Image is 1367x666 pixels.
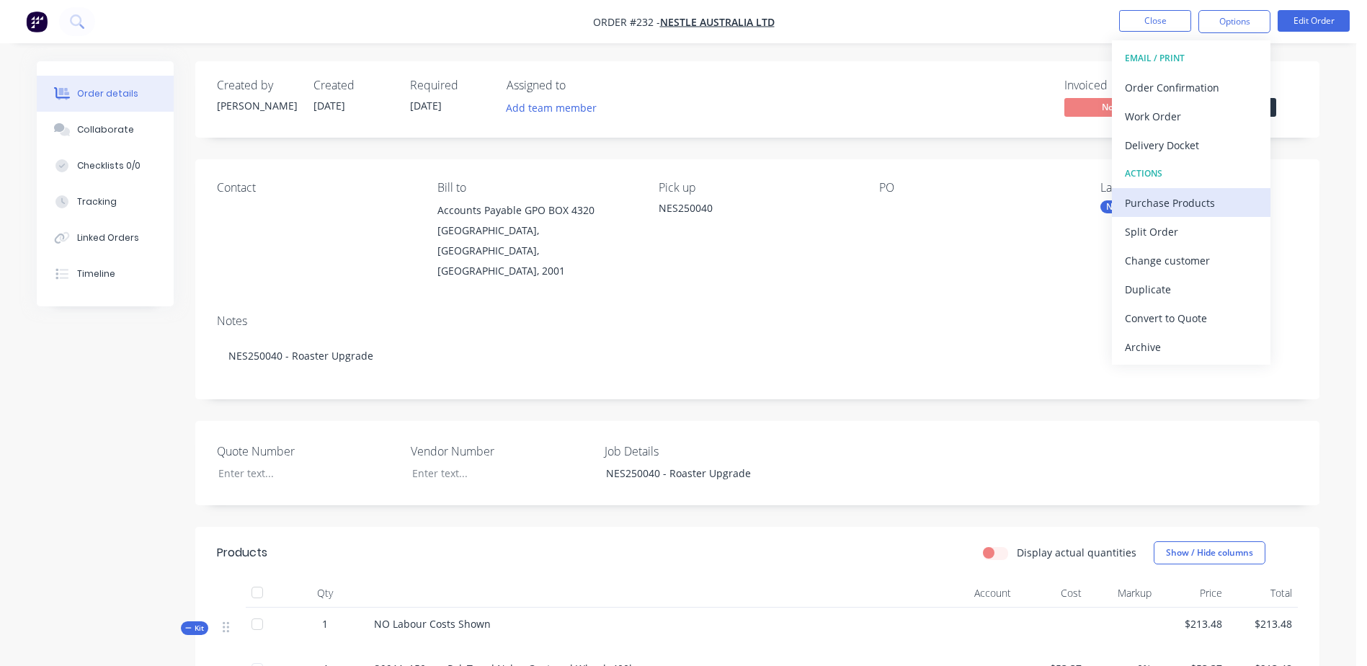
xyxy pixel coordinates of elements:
[322,616,328,631] span: 1
[313,99,345,112] span: [DATE]
[37,148,174,184] button: Checklists 0/0
[217,544,267,561] div: Products
[1112,217,1270,246] button: Split Order
[37,112,174,148] button: Collaborate
[1198,10,1270,33] button: Options
[410,99,442,112] span: [DATE]
[217,98,296,113] div: [PERSON_NAME]
[77,159,141,172] div: Checklists 0/0
[659,181,856,195] div: Pick up
[26,11,48,32] img: Factory
[181,621,208,635] div: Kit
[873,579,1017,608] div: Account
[1234,616,1293,631] span: $213.48
[1064,79,1172,92] div: Invoiced
[1100,181,1298,195] div: Labels
[507,98,605,117] button: Add team member
[77,123,134,136] div: Collaborate
[185,623,204,634] span: Kit
[1112,73,1270,102] button: Order Confirmation
[1125,221,1257,242] div: Split Order
[37,76,174,112] button: Order details
[1125,49,1257,68] div: EMAIL / PRINT
[217,79,296,92] div: Created by
[1125,308,1257,329] div: Convert to Quote
[437,221,635,281] div: [GEOGRAPHIC_DATA], [GEOGRAPHIC_DATA], [GEOGRAPHIC_DATA], 2001
[410,79,489,92] div: Required
[1228,579,1299,608] div: Total
[1112,102,1270,130] button: Work Order
[593,15,660,29] span: Order #232 -
[1163,616,1222,631] span: $213.48
[77,87,138,100] div: Order details
[1112,332,1270,361] button: Archive
[1100,200,1159,213] div: NES250040
[1087,579,1158,608] div: Markup
[1125,192,1257,213] div: Purchase Products
[217,334,1298,378] div: NES250040 - Roaster Upgrade
[77,231,139,244] div: Linked Orders
[1119,10,1191,32] button: Close
[411,443,591,460] label: Vendor Number
[1125,279,1257,300] div: Duplicate
[1112,303,1270,332] button: Convert to Quote
[499,98,605,117] button: Add team member
[37,184,174,220] button: Tracking
[37,256,174,292] button: Timeline
[605,443,785,460] label: Job Details
[1278,10,1350,32] button: Edit Order
[660,15,775,29] a: Nestle Australia Ltd
[1017,579,1087,608] div: Cost
[1125,250,1257,271] div: Change customer
[217,314,1298,328] div: Notes
[77,195,117,208] div: Tracking
[437,200,635,221] div: Accounts Payable GPO BOX 4320
[437,181,635,195] div: Bill to
[1157,579,1228,608] div: Price
[77,267,115,280] div: Timeline
[1125,337,1257,358] div: Archive
[1125,77,1257,98] div: Order Confirmation
[1112,188,1270,217] button: Purchase Products
[313,79,393,92] div: Created
[1112,275,1270,303] button: Duplicate
[437,200,635,281] div: Accounts Payable GPO BOX 4320[GEOGRAPHIC_DATA], [GEOGRAPHIC_DATA], [GEOGRAPHIC_DATA], 2001
[879,181,1077,195] div: PO
[217,181,414,195] div: Contact
[1125,164,1257,183] div: ACTIONS
[1112,246,1270,275] button: Change customer
[374,617,491,631] span: NO Labour Costs Shown
[1112,159,1270,188] button: ACTIONS
[507,79,651,92] div: Assigned to
[595,463,775,484] div: NES250040 - Roaster Upgrade
[282,579,368,608] div: Qty
[1064,98,1151,116] span: No
[1125,106,1257,127] div: Work Order
[1112,130,1270,159] button: Delivery Docket
[1017,545,1136,560] label: Display actual quantities
[37,220,174,256] button: Linked Orders
[1154,541,1265,564] button: Show / Hide columns
[217,443,397,460] label: Quote Number
[1125,135,1257,156] div: Delivery Docket
[1112,44,1270,73] button: EMAIL / PRINT
[659,200,856,216] div: NES250040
